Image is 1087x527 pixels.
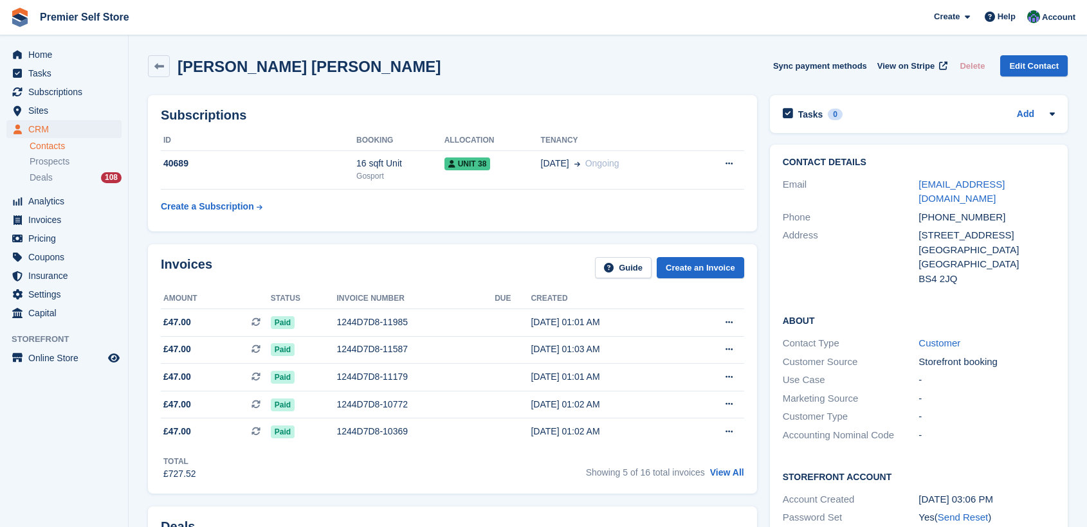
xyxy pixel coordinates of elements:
[586,467,705,478] span: Showing 5 of 16 total invoices
[6,248,122,266] a: menu
[955,55,990,76] button: Delete
[336,425,495,438] div: 1244D7D8-10369
[918,272,1055,287] div: BS4 2JQ
[783,510,919,525] div: Password Set
[28,192,105,210] span: Analytics
[783,373,919,388] div: Use Case
[161,108,744,123] h2: Subscriptions
[336,398,495,411] div: 1244D7D8-10772
[163,456,196,467] div: Total
[178,58,441,75] h2: [PERSON_NAME] [PERSON_NAME]
[6,304,122,322] a: menu
[773,55,867,76] button: Sync payment methods
[918,391,1055,406] div: -
[935,512,991,523] span: ( )
[938,512,988,523] a: Send Reset
[595,257,652,278] a: Guide
[1042,11,1075,24] span: Account
[444,157,491,170] span: Unit 38
[877,60,935,73] span: View on Stripe
[1027,10,1040,23] img: Jo Granger
[531,398,684,411] div: [DATE] 01:02 AM
[6,64,122,82] a: menu
[918,228,1055,243] div: [STREET_ADDRESS]
[783,409,919,424] div: Customer Type
[161,195,262,219] a: Create a Subscription
[918,355,1055,370] div: Storefront booking
[6,349,122,367] a: menu
[28,267,105,285] span: Insurance
[531,370,684,384] div: [DATE] 01:01 AM
[271,398,295,411] span: Paid
[918,337,960,348] a: Customer
[541,157,569,170] span: [DATE]
[271,289,337,309] th: Status
[783,177,919,206] div: Email
[657,257,744,278] a: Create an Invoice
[10,8,30,27] img: stora-icon-8386f47178a22dfd0bd8f6a31ec36ba5ce8667c1dd55bd0f319d3a0aa187defe.svg
[28,83,105,101] span: Subscriptions
[828,109,843,120] div: 0
[28,285,105,303] span: Settings
[163,343,191,356] span: £47.00
[356,170,444,182] div: Gosport
[918,179,1005,204] a: [EMAIL_ADDRESS][DOMAIN_NAME]
[161,130,356,151] th: ID
[531,425,684,438] div: [DATE] 01:02 AM
[783,314,1055,326] h2: About
[336,289,495,309] th: Invoice number
[28,248,105,266] span: Coupons
[30,155,122,168] a: Prospects
[6,229,122,247] a: menu
[336,370,495,384] div: 1244D7D8-11179
[541,130,692,151] th: Tenancy
[1000,55,1068,76] a: Edit Contact
[356,157,444,170] div: 16 sqft Unit
[918,428,1055,443] div: -
[918,510,1055,525] div: Yes
[918,243,1055,258] div: [GEOGRAPHIC_DATA]
[918,210,1055,225] div: [PHONE_NUMBER]
[798,109,823,120] h2: Tasks
[163,370,191,384] span: £47.00
[934,10,960,23] span: Create
[783,157,1055,168] h2: Contact Details
[783,428,919,443] div: Accounting Nominal Code
[101,172,122,183] div: 108
[6,192,122,210] a: menu
[12,333,128,346] span: Storefront
[106,350,122,366] a: Preview store
[6,46,122,64] a: menu
[271,343,295,356] span: Paid
[531,316,684,329] div: [DATE] 01:01 AM
[6,120,122,138] a: menu
[28,64,105,82] span: Tasks
[271,371,295,384] span: Paid
[271,316,295,329] span: Paid
[28,102,105,120] span: Sites
[30,171,122,184] a: Deals 108
[918,409,1055,424] div: -
[531,343,684,356] div: [DATE] 01:03 AM
[28,211,105,229] span: Invoices
[585,158,619,168] span: Ongoing
[163,316,191,329] span: £47.00
[783,336,919,351] div: Contact Type
[783,470,1055,483] h2: Storefront Account
[6,285,122,303] a: menu
[161,289,271,309] th: Amount
[495,289,531,309] th: Due
[6,267,122,285] a: menu
[28,229,105,247] span: Pricing
[710,467,744,478] a: View All
[271,425,295,438] span: Paid
[35,6,134,28] a: Premier Self Store
[28,120,105,138] span: CRM
[783,391,919,406] div: Marketing Source
[872,55,950,76] a: View on Stripe
[336,316,495,329] div: 1244D7D8-11985
[163,398,191,411] span: £47.00
[998,10,1016,23] span: Help
[918,373,1055,388] div: -
[6,211,122,229] a: menu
